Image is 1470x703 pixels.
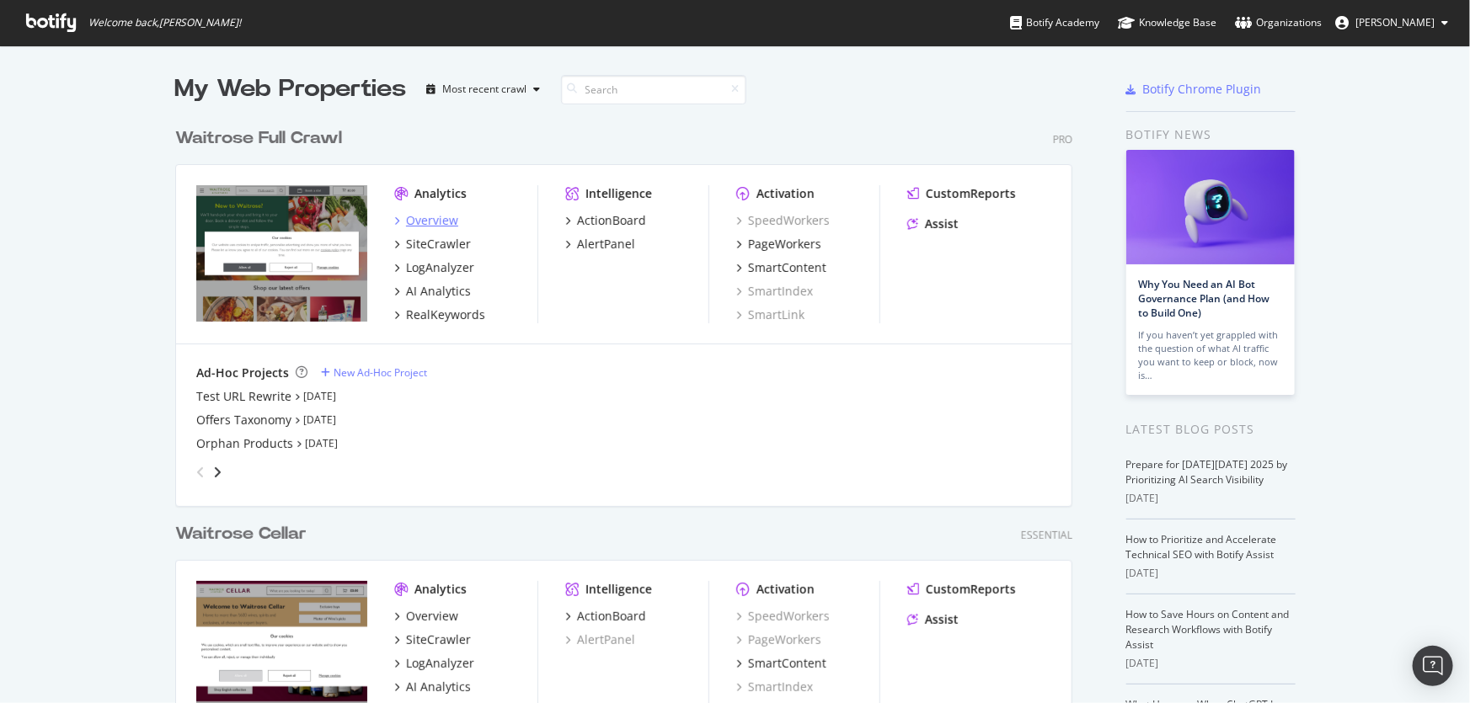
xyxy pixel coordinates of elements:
[1355,15,1435,29] span: Phil McDonald
[196,185,367,322] img: www.waitrose.com
[196,388,291,405] a: Test URL Rewrite
[577,236,635,253] div: AlertPanel
[414,185,467,202] div: Analytics
[925,216,959,232] div: Assist
[736,631,821,648] div: PageWorkers
[736,679,813,695] a: SmartIndex
[175,126,349,151] a: Waitrose Full Crawl
[406,631,471,648] div: SiteCrawler
[196,365,289,381] div: Ad-Hoc Projects
[420,76,548,103] button: Most recent crawl
[211,464,223,481] div: angle-right
[736,306,804,323] a: SmartLink
[565,236,635,253] a: AlertPanel
[1126,656,1296,671] div: [DATE]
[394,608,458,625] a: Overview
[406,236,471,253] div: SiteCrawler
[756,581,815,598] div: Activation
[394,306,485,323] a: RealKeywords
[1053,132,1072,146] div: Pro
[926,185,1016,202] div: CustomReports
[394,679,471,695] a: AI Analytics
[565,212,646,229] a: ActionBoard
[1126,150,1295,264] img: Why You Need an AI Bot Governance Plan (and How to Build One)
[1235,14,1322,31] div: Organizations
[736,655,826,672] a: SmartContent
[907,216,959,232] a: Assist
[406,306,485,323] div: RealKeywords
[577,608,646,625] div: ActionBoard
[1139,277,1270,320] a: Why You Need an AI Bot Governance Plan (and How to Build One)
[406,283,471,300] div: AI Analytics
[1139,328,1282,382] div: If you haven’t yet grappled with the question of what AI traffic you want to keep or block, now is…
[394,631,471,648] a: SiteCrawler
[196,412,291,429] a: Offers Taxonomy
[748,236,821,253] div: PageWorkers
[305,436,338,450] a: [DATE]
[1021,528,1072,542] div: Essential
[561,75,746,104] input: Search
[748,259,826,276] div: SmartContent
[443,84,527,94] div: Most recent crawl
[1126,420,1296,439] div: Latest Blog Posts
[196,435,293,452] a: Orphan Products
[1126,125,1296,144] div: Botify news
[1126,491,1296,506] div: [DATE]
[907,185,1016,202] a: CustomReports
[394,283,471,300] a: AI Analytics
[88,16,241,29] span: Welcome back, [PERSON_NAME] !
[1126,532,1277,562] a: How to Prioritize and Accelerate Technical SEO with Botify Assist
[394,236,471,253] a: SiteCrawler
[406,655,474,672] div: LogAnalyzer
[736,259,826,276] a: SmartContent
[756,185,815,202] div: Activation
[175,522,307,546] div: Waitrose Cellar
[1126,607,1290,652] a: How to Save Hours on Content and Research Workflows with Botify Assist
[1126,566,1296,581] div: [DATE]
[577,212,646,229] div: ActionBoard
[303,389,336,403] a: [DATE]
[907,581,1016,598] a: CustomReports
[1126,81,1262,98] a: Botify Chrome Plugin
[1143,81,1262,98] div: Botify Chrome Plugin
[925,611,959,628] div: Assist
[736,283,813,300] a: SmartIndex
[175,522,313,546] a: Waitrose Cellar
[565,631,635,648] a: AlertPanel
[585,185,652,202] div: Intelligence
[1118,14,1216,31] div: Knowledge Base
[736,608,830,625] a: SpeedWorkers
[585,581,652,598] div: Intelligence
[748,655,826,672] div: SmartContent
[175,72,407,106] div: My Web Properties
[926,581,1016,598] div: CustomReports
[1413,646,1453,686] div: Open Intercom Messenger
[406,212,458,229] div: Overview
[736,236,821,253] a: PageWorkers
[394,655,474,672] a: LogAnalyzer
[406,259,474,276] div: LogAnalyzer
[394,212,458,229] a: Overview
[736,212,830,229] a: SpeedWorkers
[394,259,474,276] a: LogAnalyzer
[321,365,427,380] a: New Ad-Hoc Project
[406,608,458,625] div: Overview
[1126,457,1288,487] a: Prepare for [DATE][DATE] 2025 by Prioritizing AI Search Visibility
[190,459,211,486] div: angle-left
[1322,9,1462,36] button: [PERSON_NAME]
[334,365,427,380] div: New Ad-Hoc Project
[565,608,646,625] a: ActionBoard
[1010,14,1099,31] div: Botify Academy
[907,611,959,628] a: Assist
[303,413,336,427] a: [DATE]
[406,679,471,695] div: AI Analytics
